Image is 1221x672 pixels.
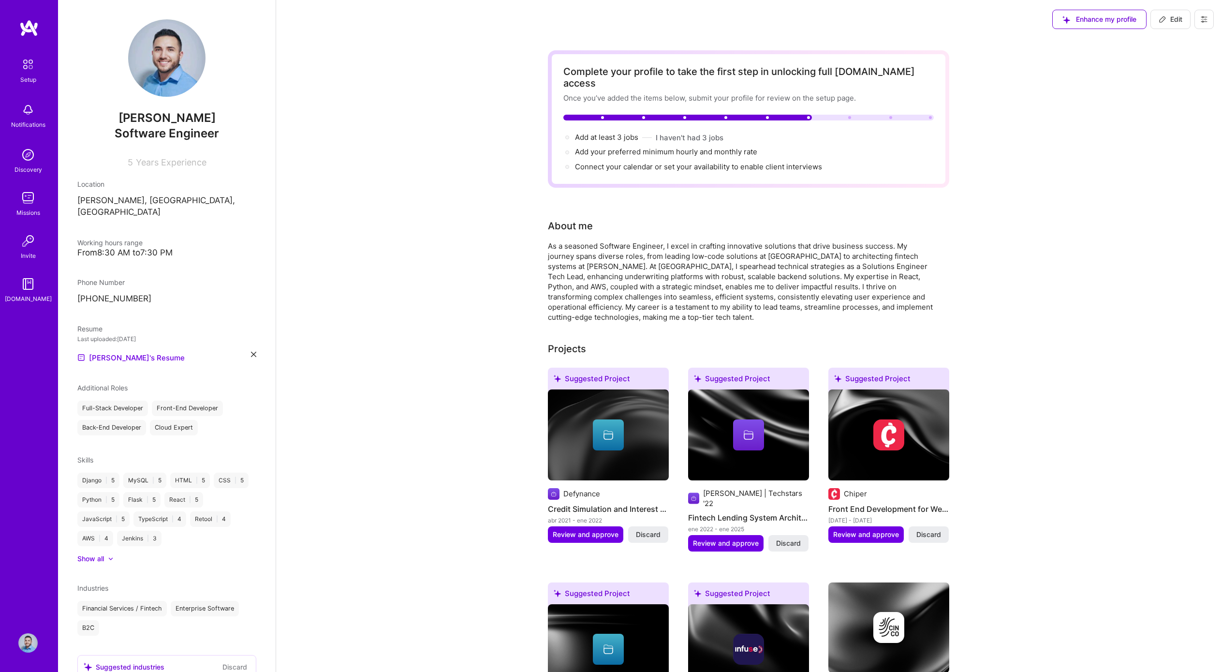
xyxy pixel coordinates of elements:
[115,126,219,140] span: Software Engineer
[548,368,669,393] div: Suggested Project
[733,634,764,665] img: Company logo
[77,601,167,616] div: Financial Services / Fintech
[77,456,93,464] span: Skills
[77,111,256,125] span: [PERSON_NAME]
[147,496,148,504] span: |
[77,511,130,527] div: JavaScript 5
[116,515,118,523] span: |
[77,384,128,392] span: Additional Roles
[170,473,210,488] div: HTML 5
[164,492,203,508] div: React 5
[77,401,148,416] div: Full-Stack Developer
[548,219,593,233] div: About me
[16,208,40,218] div: Missions
[11,119,45,130] div: Notifications
[214,473,249,488] div: CSS 5
[628,526,668,543] button: Discard
[235,477,236,484] span: |
[5,294,52,304] div: [DOMAIN_NAME]
[18,274,38,294] img: guide book
[694,375,701,382] i: icon SuggestedTeams
[18,54,38,75] img: setup
[77,352,185,363] a: [PERSON_NAME]'s Resume
[123,492,161,508] div: Flask 5
[873,612,904,643] img: Company logo
[77,325,103,333] span: Resume
[703,488,809,508] div: [PERSON_NAME] | Techstars '22
[77,334,256,344] div: Last uploaded: [DATE]
[575,147,757,156] span: Add your preferred minimum hourly and monthly rate
[1150,10,1191,29] button: Edit
[190,511,231,527] div: Retool 4
[688,524,809,534] div: ene 2022 - ene 2025
[77,531,113,546] div: AWS 4
[77,293,256,305] p: [PHONE_NUMBER]
[77,278,125,286] span: Phone Number
[15,164,42,175] div: Discovery
[251,352,256,357] i: icon Close
[21,251,36,261] div: Invite
[693,538,759,548] span: Review and approve
[776,538,801,548] span: Discard
[688,535,764,552] button: Review and approve
[150,420,198,435] div: Cloud Expert
[77,620,99,636] div: B2C
[147,535,149,542] span: |
[77,554,104,564] div: Show all
[828,368,949,393] div: Suggested Project
[548,526,623,543] button: Review and approve
[828,515,949,525] div: [DATE] - [DATE]
[18,100,38,119] img: bell
[768,535,809,552] button: Discard
[77,195,256,218] p: [PERSON_NAME], [GEOGRAPHIC_DATA], [GEOGRAPHIC_DATA]
[548,515,669,525] div: abr 2021 - ene 2022
[873,419,904,450] img: Company logo
[563,489,600,499] div: Defynance
[99,535,101,542] span: |
[152,401,223,416] div: Front-End Developer
[834,375,841,382] i: icon SuggestedTeams
[828,488,840,500] img: Company logo
[117,531,162,546] div: Jenkins 3
[563,66,934,89] div: Complete your profile to take the first step in unlocking full [DOMAIN_NAME] access
[554,375,561,382] i: icon SuggestedTeams
[554,590,561,597] i: icon SuggestedTeams
[18,188,38,208] img: teamwork
[688,511,809,524] h4: Fintech Lending System Architecture
[575,133,638,142] span: Add at least 3 jobs
[77,248,256,258] div: From 8:30 AM to 7:30 PM
[19,19,39,37] img: logo
[828,389,949,480] img: cover
[77,354,85,361] img: Resume
[133,511,186,527] div: TypeScript 4
[688,582,809,608] div: Suggested Project
[548,389,669,480] img: cover
[172,515,174,523] span: |
[171,601,239,616] div: Enterprise Software
[694,590,701,597] i: icon SuggestedTeams
[1159,15,1182,24] span: Edit
[18,231,38,251] img: Invite
[152,477,154,484] span: |
[77,239,143,247] span: Working hours range
[548,342,586,356] div: Add projects you've worked on
[844,489,867,499] div: Chiper
[18,145,38,164] img: discovery
[84,663,92,671] i: icon SuggestedTeams
[575,162,822,171] span: Connect your calendar or set your availability to enable client interviews
[828,503,949,515] h4: Front End Development for Web and Mobile Applications
[553,530,618,539] span: Review and approve
[20,75,36,85] div: Setup
[77,473,119,488] div: Django 5
[128,157,133,167] span: 5
[548,241,935,322] div: As a seasoned Software Engineer, I excel in crafting innovative solutions that drive business suc...
[688,368,809,393] div: Suggested Project
[77,179,256,189] div: Location
[548,342,586,356] div: Projects
[189,496,191,504] span: |
[548,582,669,608] div: Suggested Project
[656,133,723,143] button: I haven't had 3 jobs
[77,420,146,435] div: Back-End Developer
[105,477,107,484] span: |
[833,530,899,539] span: Review and approve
